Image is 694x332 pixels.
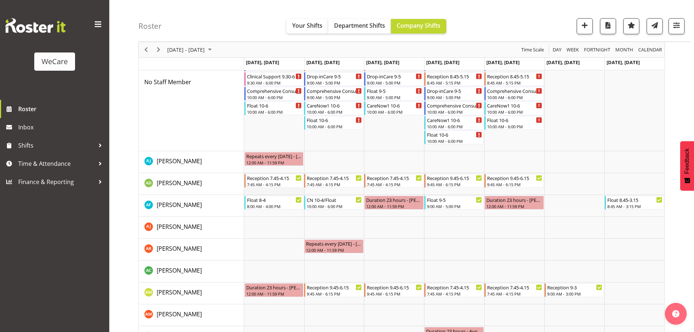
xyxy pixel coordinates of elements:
[139,239,244,261] td: Andrea Ramirez resource
[485,101,544,115] div: No Staff Member"s event - CareNow1 10-6 Begin From Friday, September 12, 2025 at 10:00:00 AM GMT+...
[427,196,482,203] div: Float 9-5
[487,94,542,100] div: 10:00 AM - 6:00 PM
[487,73,542,80] div: Reception 8.45-5.15
[607,196,662,203] div: Float 8.45-3.15
[487,116,542,124] div: Float 10-6
[18,122,106,133] span: Inbox
[366,196,422,203] div: Duration 23 hours - [PERSON_NAME]
[367,109,422,115] div: 10:00 AM - 6:00 PM
[307,73,362,80] div: Drop-inCare 9-5
[680,141,694,191] button: Feedback - Show survey
[427,124,482,129] div: 10:00 AM - 6:00 PM
[427,109,482,115] div: 10:00 AM - 6:00 PM
[334,22,385,30] span: Department Shifts
[246,160,302,165] div: 12:00 AM - 11:59 PM
[304,72,364,86] div: No Staff Member"s event - Drop-inCare 9-5 Begin From Tuesday, September 9, 2025 at 9:00:00 AM GMT...
[157,223,202,231] span: [PERSON_NAME]
[157,266,202,274] span: [PERSON_NAME]
[424,174,484,188] div: Aleea Devenport"s event - Reception 9.45-6.15 Begin From Thursday, September 11, 2025 at 9:45:00 ...
[647,18,663,34] button: Send a list of all shifts for the selected filtered period to all rostered employees.
[139,151,244,173] td: AJ Jones resource
[157,179,202,187] span: [PERSON_NAME]
[545,283,604,297] div: Antonia Mao"s event - Reception 9-3 Begin From Saturday, September 13, 2025 at 9:00:00 AM GMT+12:...
[157,266,202,275] a: [PERSON_NAME]
[391,19,446,34] button: Company Shifts
[424,101,484,115] div: No Staff Member"s event - Comprehensive Consult 10-6 Begin From Thursday, September 11, 2025 at 1...
[18,140,95,151] span: Shifts
[246,152,302,160] div: Repeats every [DATE] - [PERSON_NAME]
[367,181,422,187] div: 7:45 AM - 4:15 PM
[304,239,364,253] div: Andrea Ramirez"s event - Repeats every tuesday - Andrea Ramirez Begin From Tuesday, September 9, ...
[427,87,482,94] div: Drop-inCare 9-5
[366,203,422,209] div: 12:00 AM - 11:59 PM
[684,148,690,174] span: Feedback
[607,203,662,209] div: 8:45 AM - 3:15 PM
[247,181,302,187] div: 7:45 AM - 4:15 PM
[246,284,302,291] div: Duration 23 hours - [PERSON_NAME]
[668,18,685,34] button: Filter Shifts
[552,45,562,54] span: Day
[139,13,244,151] td: No Staff Member resource
[304,101,364,115] div: No Staff Member"s event - CareNow1 10-6 Begin From Tuesday, September 9, 2025 at 10:00:00 AM GMT+...
[166,45,215,54] button: September 08 - 14, 2025
[615,45,634,54] span: Month
[328,19,391,34] button: Department Shifts
[583,45,612,54] button: Fortnight
[424,72,484,86] div: No Staff Member"s event - Reception 8.45-5.15 Begin From Thursday, September 11, 2025 at 8:45:00 ...
[157,244,202,253] a: [PERSON_NAME]
[304,283,364,297] div: Antonia Mao"s event - Reception 9.45-6.15 Begin From Tuesday, September 9, 2025 at 9:45:00 AM GMT...
[637,45,663,54] button: Month
[152,42,165,57] div: Next
[157,288,202,297] a: [PERSON_NAME]
[565,45,580,54] button: Timeline Week
[427,116,482,124] div: CareNow1 10-6
[304,174,364,188] div: Aleea Devenport"s event - Reception 7.45-4.15 Begin From Tuesday, September 9, 2025 at 7:45:00 AM...
[424,196,484,210] div: Alex Ferguson"s event - Float 9-5 Begin From Thursday, September 11, 2025 at 9:00:00 AM GMT+12:00...
[154,45,164,54] button: Next
[487,174,542,181] div: Reception 9.45-6.15
[366,59,399,66] span: [DATE], [DATE]
[307,174,362,181] div: Reception 7.45-4.15
[247,73,302,80] div: Clinical Support 9.30-6
[307,94,362,100] div: 9:00 AM - 5:00 PM
[487,284,542,291] div: Reception 7.45-4.15
[307,196,362,203] div: CN 10-4/Float
[485,283,544,297] div: Antonia Mao"s event - Reception 7.45-4.15 Begin From Friday, September 12, 2025 at 7:45:00 AM GMT...
[307,291,362,297] div: 9:45 AM - 6:15 PM
[487,80,542,86] div: 8:45 AM - 5:15 PM
[427,102,482,109] div: Comprehensive Consult 10-6
[424,130,484,144] div: No Staff Member"s event - Float 10-6 Begin From Thursday, September 11, 2025 at 10:00:00 AM GMT+1...
[244,196,304,210] div: Alex Ferguson"s event - Float 8-4 Begin From Monday, September 8, 2025 at 8:00:00 AM GMT+12:00 En...
[583,45,611,54] span: Fortnight
[427,94,482,100] div: 9:00 AM - 5:00 PM
[246,291,302,297] div: 12:00 AM - 11:59 PM
[427,291,482,297] div: 7:45 AM - 4:15 PM
[307,102,362,109] div: CareNow1 10-6
[307,116,362,124] div: Float 10-6
[367,73,422,80] div: Drop-inCare 9-5
[307,124,362,129] div: 10:00 AM - 6:00 PM
[144,78,191,86] a: No Staff Member
[42,56,68,67] div: WeCare
[487,87,542,94] div: Comprehensive Consult 10-6
[367,87,422,94] div: Float 9-5
[427,80,482,86] div: 8:45 AM - 5:15 PM
[607,59,640,66] span: [DATE], [DATE]
[157,310,202,318] span: [PERSON_NAME]
[157,179,202,187] a: [PERSON_NAME]
[304,196,364,210] div: Alex Ferguson"s event - CN 10-4/Float Begin From Tuesday, September 9, 2025 at 10:00:00 AM GMT+12...
[367,80,422,86] div: 9:00 AM - 5:00 PM
[424,87,484,101] div: No Staff Member"s event - Drop-inCare 9-5 Begin From Thursday, September 11, 2025 at 9:00:00 AM G...
[427,181,482,187] div: 9:45 AM - 6:15 PM
[600,18,616,34] button: Download a PDF of the roster according to the set date range.
[577,18,593,34] button: Add a new shift
[614,45,635,54] button: Timeline Month
[247,174,302,181] div: Reception 7.45-4.15
[292,22,322,30] span: Your Shifts
[139,173,244,195] td: Aleea Devenport resource
[247,109,302,115] div: 10:00 AM - 6:00 PM
[605,196,664,210] div: Alex Ferguson"s event - Float 8.45-3.15 Begin From Sunday, September 14, 2025 at 8:45:00 AM GMT+1...
[623,18,639,34] button: Highlight an important date within the roster.
[246,59,279,66] span: [DATE], [DATE]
